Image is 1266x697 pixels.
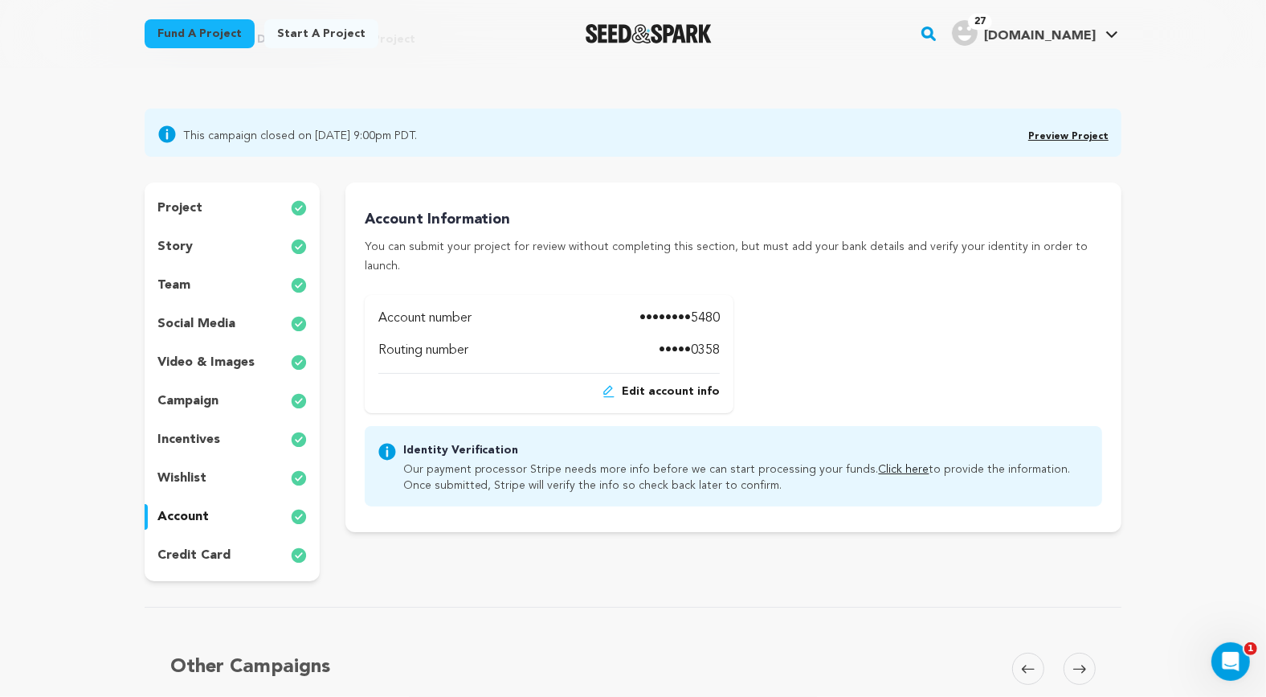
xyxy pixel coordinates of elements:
p: ••••••••5480 [639,309,720,328]
img: check-circle-full.svg [291,237,307,256]
img: check-circle-full.svg [291,276,307,295]
p: •••••0358 [659,341,720,360]
img: check-circle-full.svg [291,507,307,527]
p: project [157,199,202,218]
p: social media [157,314,235,334]
img: check-circle-full.svg [291,392,307,411]
iframe: Intercom live chat [1211,642,1250,681]
button: story [145,234,320,260]
span: 1 [1244,642,1257,655]
button: social media [145,311,320,337]
p: video & images [157,353,255,372]
span: [DOMAIN_NAME] [984,30,1096,43]
p: You can submit your project for review without completing this section, but must add your bank de... [365,238,1102,277]
button: campaign [145,388,320,414]
a: Hrproductions.Studio's Profile [949,17,1121,46]
button: credit card [145,543,320,568]
div: Hrproductions.Studio's Profile [952,20,1096,46]
span: This campaign closed on [DATE] 9:00pm PDT. [183,125,417,144]
p: credit card [157,546,231,565]
img: check-circle-full.svg [291,314,307,334]
p: Identity Verification [403,442,1089,458]
button: incentives [145,427,320,453]
p: Routing number [378,341,468,360]
p: incentives [157,430,220,449]
img: check-circle-full.svg [291,353,307,372]
img: Seed&Spark Logo Dark Mode [586,24,712,43]
p: wishlist [157,469,206,488]
button: wishlist [145,465,320,491]
p: campaign [157,392,218,411]
p: account [157,507,209,527]
button: account [145,504,320,530]
a: Click here [879,464,929,475]
img: check-circle-full.svg [291,546,307,565]
span: Hrproductions.Studio's Profile [949,17,1121,51]
h5: Other Campaigns [170,653,330,682]
img: user.png [952,20,978,46]
img: check-circle-full.svg [291,430,307,449]
button: project [145,195,320,221]
p: Our payment processor Stripe needs more info before we can start processing your funds. to provid... [403,458,1089,494]
p: story [157,237,193,256]
p: Account Information [365,208,1102,232]
p: Account number [378,309,472,328]
button: video & images [145,350,320,375]
a: Fund a project [145,19,255,48]
img: check-circle-full.svg [291,199,307,218]
a: Preview Project [1028,132,1109,141]
button: team [145,273,320,298]
p: team [157,276,190,295]
span: Edit account info [622,383,720,400]
a: Seed&Spark Homepage [586,24,712,43]
img: check-circle-full.svg [291,469,307,488]
span: 27 [968,14,992,30]
a: Start a project [264,19,378,48]
button: Edit account info [602,383,720,400]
